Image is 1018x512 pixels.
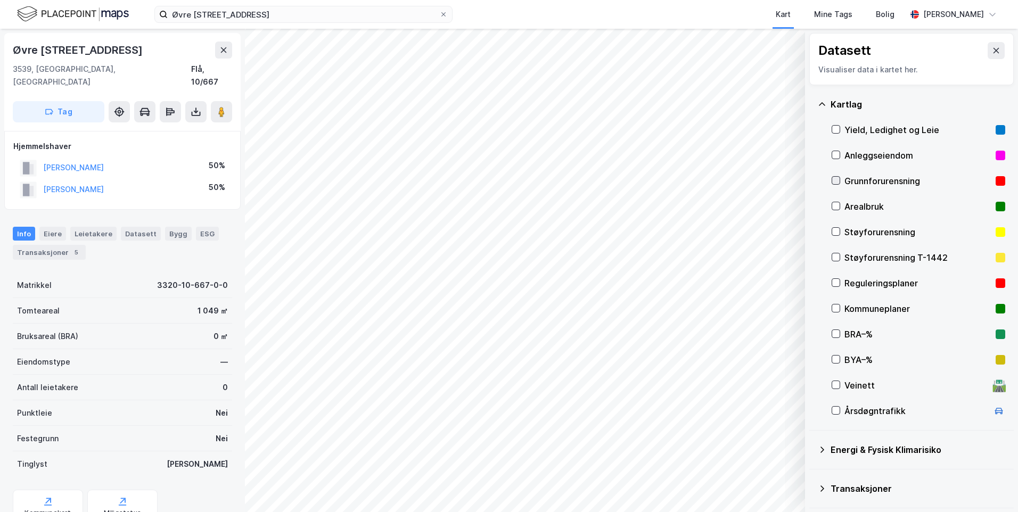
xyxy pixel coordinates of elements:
div: 50% [209,181,225,194]
div: Flå, 10/667 [191,63,232,88]
div: ESG [196,227,219,241]
div: Tinglyst [17,458,47,470]
input: Søk på adresse, matrikkel, gårdeiere, leietakere eller personer [168,6,439,22]
div: Eiere [39,227,66,241]
div: [PERSON_NAME] [167,458,228,470]
div: Transaksjoner [13,245,86,260]
div: Visualiser data i kartet her. [818,63,1005,76]
div: Veinett [844,379,988,392]
div: 1 049 ㎡ [198,304,228,317]
div: Bruksareal (BRA) [17,330,78,343]
div: Støyforurensning T-1442 [844,251,991,264]
div: 0 ㎡ [214,330,228,343]
div: Punktleie [17,407,52,419]
div: Reguleringsplaner [844,277,991,290]
div: Matrikkel [17,279,52,292]
div: Mine Tags [814,8,852,21]
div: 50% [209,159,225,172]
div: Datasett [121,227,161,241]
div: Antall leietakere [17,381,78,394]
div: — [220,356,228,368]
div: Leietakere [70,227,117,241]
div: Bolig [876,8,894,21]
div: Grunnforurensning [844,175,991,187]
div: Festegrunn [17,432,59,445]
div: Energi & Fysisk Klimarisiko [831,443,1005,456]
div: Eiendomstype [17,356,70,368]
div: Arealbruk [844,200,991,213]
div: BYA–% [844,353,991,366]
div: Datasett [818,42,871,59]
div: BRA–% [844,328,991,341]
div: Tomteareal [17,304,60,317]
iframe: Chat Widget [965,461,1018,512]
div: Støyforurensning [844,226,991,238]
div: Nei [216,432,228,445]
div: 0 [223,381,228,394]
img: logo.f888ab2527a4732fd821a326f86c7f29.svg [17,5,129,23]
div: [PERSON_NAME] [923,8,984,21]
div: Anleggseiendom [844,149,991,162]
div: Øvre [STREET_ADDRESS] [13,42,145,59]
div: Transaksjoner [831,482,1005,495]
button: Tag [13,101,104,122]
div: Kart [776,8,791,21]
div: 5 [71,247,81,258]
div: Kommuneplaner [844,302,991,315]
div: 🛣️ [992,378,1006,392]
div: Kartlag [831,98,1005,111]
div: Årsdøgntrafikk [844,404,988,417]
div: Yield, Ledighet og Leie [844,123,991,136]
div: Bygg [165,227,192,241]
div: Hjemmelshaver [13,140,232,153]
div: Info [13,227,35,241]
div: 3539, [GEOGRAPHIC_DATA], [GEOGRAPHIC_DATA] [13,63,191,88]
div: Nei [216,407,228,419]
div: 3320-10-667-0-0 [157,279,228,292]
